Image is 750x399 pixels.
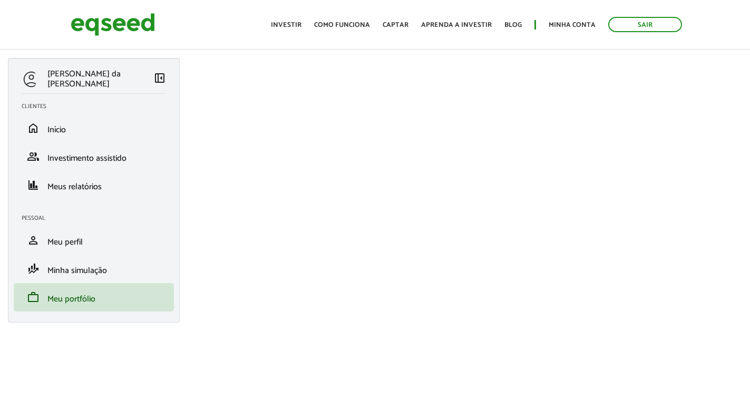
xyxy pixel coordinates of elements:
img: EqSeed [71,11,155,38]
li: Minha simulação [14,255,174,283]
h2: Pessoal [22,215,174,221]
a: Sair [608,17,682,32]
span: Meus relatórios [47,180,102,194]
a: financeMeus relatórios [22,179,166,191]
h2: Clientes [22,103,174,110]
a: groupInvestimento assistido [22,150,166,163]
li: Investimento assistido [14,142,174,171]
span: home [27,122,40,134]
span: group [27,150,40,163]
p: [PERSON_NAME] da [PERSON_NAME] [47,69,153,89]
li: Meu perfil [14,226,174,255]
span: person [27,234,40,247]
span: left_panel_close [153,72,166,84]
a: Captar [383,22,408,28]
span: Investimento assistido [47,151,126,166]
a: Como funciona [314,22,370,28]
span: Meu portfólio [47,292,95,306]
span: Minha simulação [47,264,107,278]
a: homeInício [22,122,166,134]
a: Aprenda a investir [421,22,492,28]
li: Meus relatórios [14,171,174,199]
a: Colapsar menu [153,72,166,86]
a: Blog [504,22,522,28]
a: finance_modeMinha simulação [22,262,166,275]
span: Meu perfil [47,235,83,249]
a: Minha conta [549,22,596,28]
span: Início [47,123,66,137]
span: finance [27,179,40,191]
a: Investir [271,22,301,28]
a: personMeu perfil [22,234,166,247]
a: workMeu portfólio [22,291,166,304]
span: work [27,291,40,304]
li: Meu portfólio [14,283,174,312]
li: Início [14,114,174,142]
span: finance_mode [27,262,40,275]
